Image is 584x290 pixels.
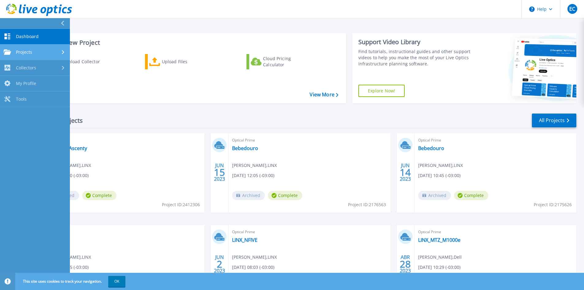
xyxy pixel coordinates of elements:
span: [PERSON_NAME] , LINX [46,162,91,169]
span: Optical Prime [232,229,387,235]
div: Upload Files [162,56,211,68]
span: Projects [16,49,32,55]
span: Dashboard [16,34,39,39]
span: Tools [16,96,27,102]
a: Explore Now! [358,85,405,97]
div: JUN 2023 [399,161,411,184]
div: JUN 2023 [214,161,225,184]
span: Project ID: 2412306 [162,201,200,208]
span: 14 [400,170,411,175]
span: [PERSON_NAME] , Dell [418,254,462,261]
div: JUN 2023 [214,253,225,275]
a: Migração Ascenty [46,145,87,151]
button: OK [108,276,125,287]
span: [PERSON_NAME] , LINX [232,254,277,261]
span: [DATE] 10:45 (-03:00) [418,172,460,179]
span: Optical Prime [46,137,201,144]
span: Project ID: 2176563 [348,201,386,208]
span: Optical Prime [46,229,201,235]
a: Upload Files [145,54,213,69]
span: Optical Prime [232,137,387,144]
a: Bebedouro [232,145,258,151]
div: Cloud Pricing Calculator [263,56,312,68]
span: Project ID: 2175626 [534,201,572,208]
span: 2 [217,261,222,267]
a: All Projects [532,114,576,127]
a: Bebedouro [418,145,444,151]
span: EC [569,6,575,11]
span: [PERSON_NAME] , LINX [46,254,91,261]
span: [DATE] 08:03 (-03:00) [232,264,274,271]
div: Download Collector [59,56,108,68]
a: Cloud Pricing Calculator [246,54,315,69]
span: Archived [418,191,451,200]
a: Download Collector [44,54,112,69]
span: 28 [400,261,411,267]
span: This site uses cookies to track your navigation. [17,276,125,287]
div: Support Video Library [358,38,473,46]
span: [PERSON_NAME] , LINX [232,162,277,169]
a: LINX_NFIVE [232,237,258,243]
span: Complete [82,191,116,200]
span: Complete [268,191,302,200]
h3: Start a New Project [44,39,338,46]
a: View More [310,92,338,98]
span: Collectors [16,65,36,71]
span: [DATE] 10:29 (-03:00) [418,264,460,271]
span: 15 [214,170,225,175]
span: [DATE] 12:05 (-03:00) [232,172,274,179]
span: Archived [232,191,265,200]
a: LINX_MTZ_M1000e [418,237,460,243]
div: ABR 2023 [399,253,411,275]
span: Complete [454,191,488,200]
span: My Profile [16,81,36,86]
span: Optical Prime [418,229,573,235]
span: Optical Prime [418,137,573,144]
span: [PERSON_NAME] , LINX [418,162,463,169]
div: Find tutorials, instructional guides and other support videos to help you make the most of your L... [358,48,473,67]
